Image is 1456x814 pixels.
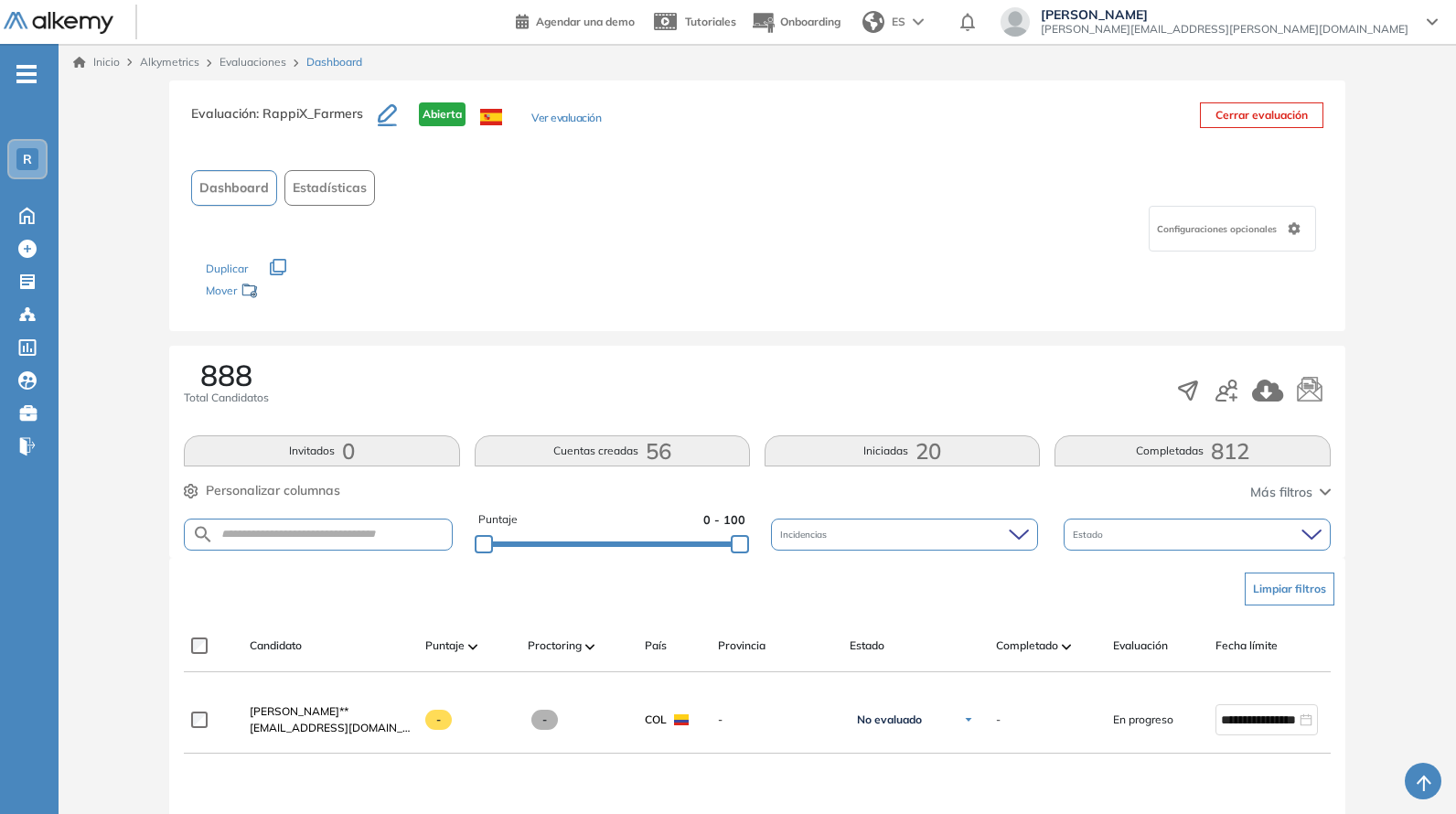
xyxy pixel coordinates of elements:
[718,712,835,728] span: -
[293,178,367,198] span: Estadísticas
[250,720,411,736] span: [EMAIL_ADDRESS][DOMAIN_NAME]
[685,15,736,28] span: Tutoriales
[184,481,340,500] button: Personalizar columnas
[480,109,502,125] img: ESP
[1064,519,1331,551] div: Estado
[468,644,477,649] img: [missing "en.ARROW_ALT" translation]
[206,275,389,309] div: Mover
[73,54,120,70] a: Inicio
[585,644,594,649] img: [missing "en.ARROW_ALT" translation]
[1073,528,1107,541] span: Estado
[1055,435,1330,466] button: Completadas812
[219,55,286,69] a: Evaluaciones
[1113,637,1168,654] span: Evaluación
[1245,573,1334,605] button: Limpiar filtros
[306,54,362,70] span: Dashboard
[191,170,277,206] button: Dashboard
[284,170,375,206] button: Estadísticas
[751,3,840,42] button: Onboarding
[206,262,248,275] span: Duplicar
[531,110,601,129] button: Ver evaluación
[250,637,302,654] span: Candidato
[1200,102,1323,128] button: Cerrar evaluación
[184,435,459,466] button: Invitados0
[674,714,689,725] img: COL
[475,435,750,466] button: Cuentas creadas56
[478,511,518,529] span: Puntaje
[1250,483,1312,502] span: Más filtros
[23,152,32,166] span: R
[857,712,922,727] span: No evaluado
[1113,712,1173,728] span: En progreso
[419,102,466,126] span: Abierta
[913,18,924,26] img: arrow
[1250,483,1331,502] button: Más filtros
[850,637,884,654] span: Estado
[536,15,635,28] span: Agendar una demo
[192,523,214,546] img: SEARCH_ALT
[184,390,269,406] span: Total Candidatos
[191,102,378,141] h3: Evaluación
[645,637,667,654] span: País
[1062,644,1071,649] img: [missing "en.ARROW_ALT" translation]
[645,712,667,728] span: COL
[16,72,37,76] i: -
[1157,222,1280,236] span: Configuraciones opcionales
[531,710,558,730] span: -
[256,105,363,122] span: : RappiX_Farmers
[703,511,745,529] span: 0 - 100
[4,12,113,35] img: Logo
[1149,206,1316,252] div: Configuraciones opcionales
[425,710,452,730] span: -
[780,15,840,28] span: Onboarding
[1041,22,1408,37] span: [PERSON_NAME][EMAIL_ADDRESS][PERSON_NAME][DOMAIN_NAME]
[200,360,252,390] span: 888
[996,712,1001,728] span: -
[1215,637,1278,654] span: Fecha límite
[250,703,411,720] a: [PERSON_NAME]**
[250,704,348,718] span: [PERSON_NAME]**
[516,9,635,31] a: Agendar una demo
[996,637,1058,654] span: Completado
[765,435,1040,466] button: Iniciadas20
[206,481,340,500] span: Personalizar columnas
[140,55,199,69] span: Alkymetrics
[862,11,884,33] img: world
[892,14,905,30] span: ES
[425,637,465,654] span: Puntaje
[771,519,1038,551] div: Incidencias
[718,637,765,654] span: Provincia
[780,528,830,541] span: Incidencias
[199,178,269,198] span: Dashboard
[1041,7,1408,22] span: [PERSON_NAME]
[963,714,974,725] img: Ícono de flecha
[528,637,582,654] span: Proctoring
